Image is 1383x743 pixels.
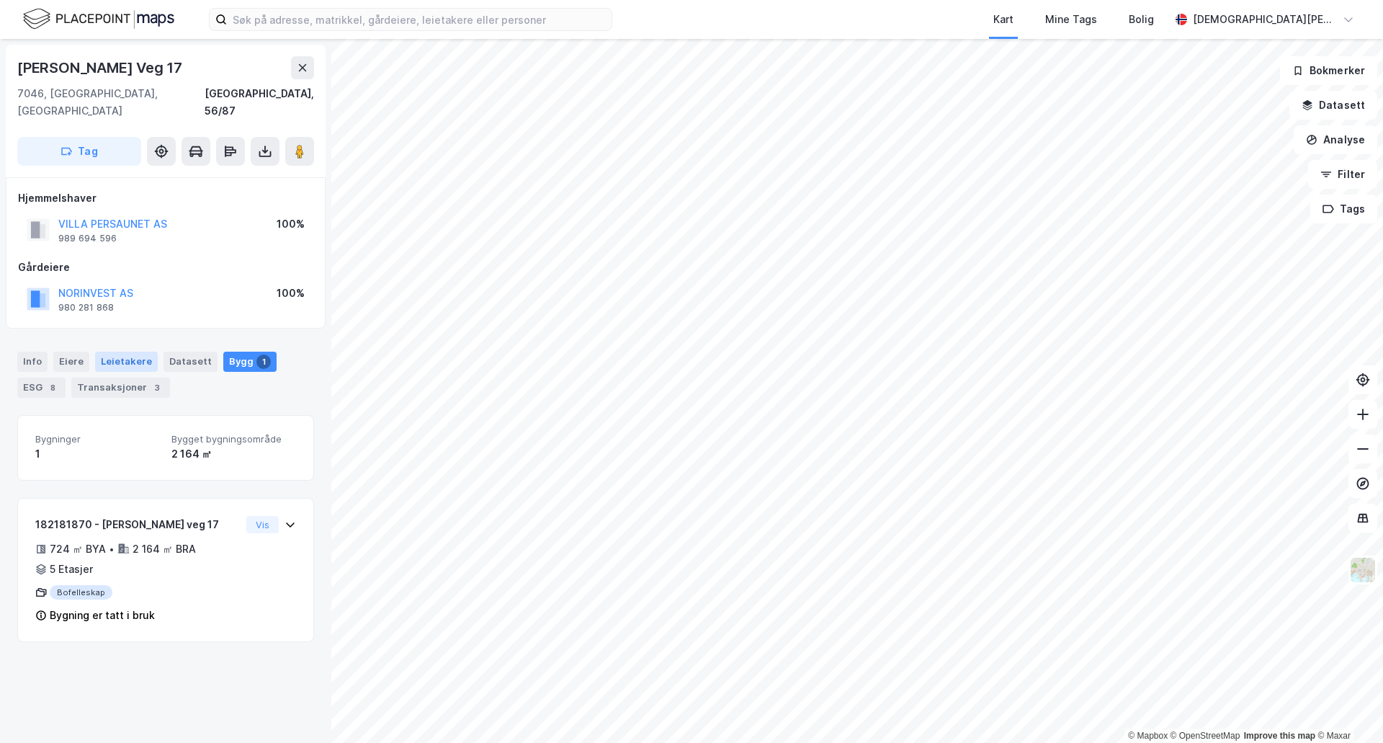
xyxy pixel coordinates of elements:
[246,516,279,533] button: Vis
[171,445,296,463] div: 2 164 ㎡
[1310,195,1377,223] button: Tags
[223,352,277,372] div: Bygg
[1294,125,1377,154] button: Analyse
[150,381,164,395] div: 3
[1349,556,1377,584] img: Z
[18,190,313,207] div: Hjemmelshaver
[50,561,93,578] div: 5 Etasjer
[50,607,155,624] div: Bygning er tatt i bruk
[1244,731,1315,741] a: Improve this map
[1045,11,1097,28] div: Mine Tags
[277,285,305,302] div: 100%
[277,215,305,233] div: 100%
[17,137,141,166] button: Tag
[95,352,158,372] div: Leietakere
[133,540,196,558] div: 2 164 ㎡ BRA
[1311,674,1383,743] div: Kontrollprogram for chat
[1311,674,1383,743] iframe: Chat Widget
[17,56,185,79] div: [PERSON_NAME] Veg 17
[45,381,60,395] div: 8
[109,543,115,555] div: •
[256,355,271,369] div: 1
[1193,11,1337,28] div: [DEMOGRAPHIC_DATA][PERSON_NAME]
[53,352,89,372] div: Eiere
[164,352,218,372] div: Datasett
[205,85,314,120] div: [GEOGRAPHIC_DATA], 56/87
[1308,160,1377,189] button: Filter
[50,540,106,558] div: 724 ㎡ BYA
[1280,56,1377,85] button: Bokmerker
[17,378,66,398] div: ESG
[35,445,160,463] div: 1
[1128,731,1168,741] a: Mapbox
[993,11,1013,28] div: Kart
[171,433,296,445] span: Bygget bygningsområde
[17,352,48,372] div: Info
[1129,11,1154,28] div: Bolig
[17,85,205,120] div: 7046, [GEOGRAPHIC_DATA], [GEOGRAPHIC_DATA]
[23,6,174,32] img: logo.f888ab2527a4732fd821a326f86c7f29.svg
[35,433,160,445] span: Bygninger
[58,233,117,244] div: 989 694 596
[58,302,114,313] div: 980 281 868
[1171,731,1240,741] a: OpenStreetMap
[35,516,241,533] div: 182181870 - [PERSON_NAME] veg 17
[227,9,612,30] input: Søk på adresse, matrikkel, gårdeiere, leietakere eller personer
[71,378,170,398] div: Transaksjoner
[1289,91,1377,120] button: Datasett
[18,259,313,276] div: Gårdeiere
